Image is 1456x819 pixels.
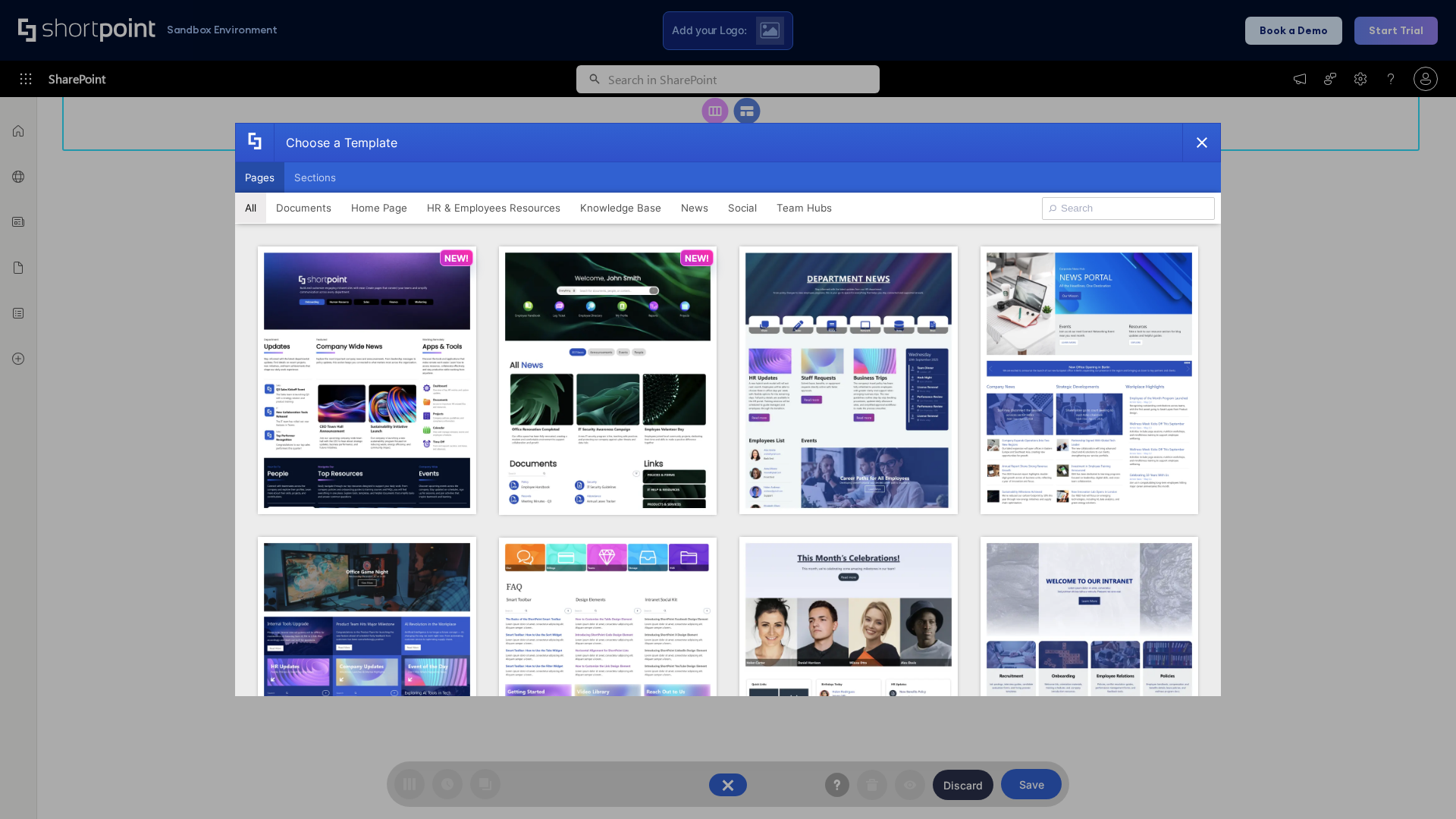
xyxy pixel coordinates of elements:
button: Social [718,193,767,223]
button: News [671,193,718,223]
button: Pages [235,162,284,193]
input: Search [1042,197,1215,220]
button: Home Page [341,193,417,223]
div: Choose a Template [274,124,397,162]
div: template selector [235,123,1221,696]
p: NEW! [685,253,709,264]
iframe: Chat Widget [1380,746,1456,819]
button: All [235,193,266,223]
button: Team Hubs [767,193,842,223]
button: Knowledge Base [570,193,671,223]
button: Sections [284,162,346,193]
button: Documents [266,193,341,223]
p: NEW! [444,253,469,264]
button: HR & Employees Resources [417,193,570,223]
